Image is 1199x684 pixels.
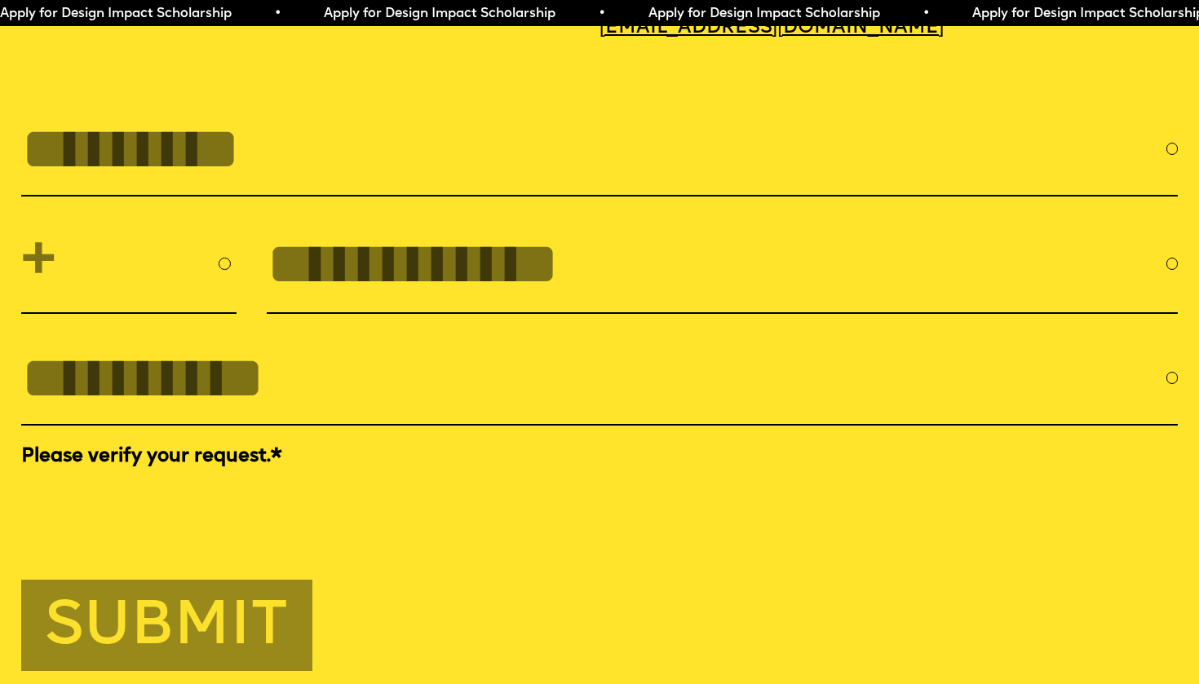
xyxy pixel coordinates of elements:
[598,7,605,20] span: •
[274,7,281,20] span: •
[21,443,1179,470] label: Please verify your request.
[922,7,930,20] span: •
[21,474,269,537] iframe: reCAPTCHA
[21,580,313,671] button: Submit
